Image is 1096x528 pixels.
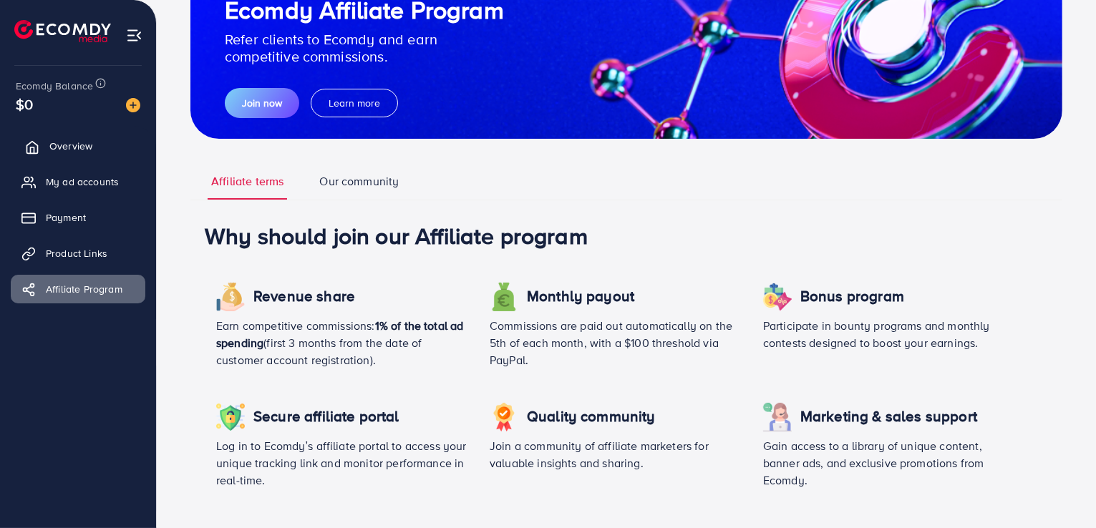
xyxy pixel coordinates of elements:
[11,239,145,268] a: Product Links
[46,246,107,260] span: Product Links
[242,96,282,110] span: Join now
[11,167,145,196] a: My ad accounts
[225,31,504,48] p: Refer clients to Ecomdy and earn
[316,173,402,200] a: Our community
[46,282,122,296] span: Affiliate Program
[208,173,287,200] a: Affiliate terms
[126,98,140,112] img: image
[14,20,111,42] img: logo
[490,317,740,368] p: Commissions are paid out automatically on the 5th of each month, with a $100 threshold via PayPal.
[490,403,518,431] img: icon revenue share
[216,437,467,489] p: Log in to Ecomdy’s affiliate portal to access your unique tracking link and monitor performance i...
[311,89,398,117] button: Learn more
[763,283,792,311] img: icon revenue share
[16,79,93,93] span: Ecomdy Balance
[1035,464,1085,517] iframe: Chat
[46,175,119,189] span: My ad accounts
[253,408,399,426] h4: Secure affiliate portal
[800,408,977,426] h4: Marketing & sales support
[126,27,142,44] img: menu
[16,94,33,114] span: $0
[527,288,634,305] h4: Monthly payout
[225,88,299,118] button: Join now
[527,408,656,426] h4: Quality community
[763,317,1014,351] p: Participate in bounty programs and monthly contests designed to boost your earnings.
[763,437,1014,489] p: Gain access to a library of unique content, banner ads, and exclusive promotions from Ecomdy.
[46,210,86,225] span: Payment
[216,318,464,351] span: 1% of the total ad spending
[205,222,1048,249] h1: Why should join our Affiliate program
[216,317,467,368] p: Earn competitive commissions: (first 3 months from the date of customer account registration).
[490,283,518,311] img: icon revenue share
[763,403,792,431] img: icon revenue share
[216,283,245,311] img: icon revenue share
[216,403,245,431] img: icon revenue share
[490,437,740,471] p: Join a community of affiliate marketers for valuable insights and sharing.
[800,288,904,305] h4: Bonus program
[11,275,145,303] a: Affiliate Program
[11,132,145,160] a: Overview
[49,139,92,153] span: Overview
[225,48,504,65] p: competitive commissions.
[11,203,145,232] a: Payment
[253,288,355,305] h4: Revenue share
